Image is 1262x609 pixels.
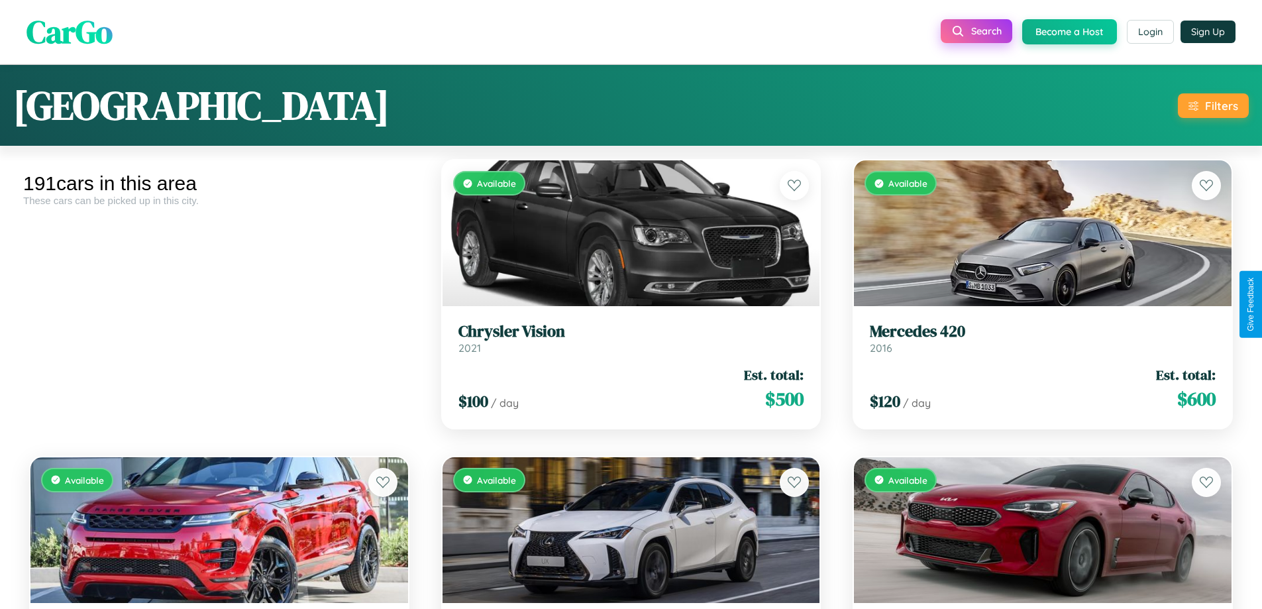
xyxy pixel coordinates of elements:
[903,396,931,410] span: / day
[1178,93,1249,118] button: Filters
[23,172,415,195] div: 191 cars in this area
[458,341,481,355] span: 2021
[1205,99,1238,113] div: Filters
[870,322,1216,355] a: Mercedes 4202016
[870,341,892,355] span: 2016
[1127,20,1174,44] button: Login
[477,178,516,189] span: Available
[1156,365,1216,384] span: Est. total:
[458,322,804,341] h3: Chrysler Vision
[458,390,488,412] span: $ 100
[1246,278,1255,331] div: Give Feedback
[888,474,927,486] span: Available
[491,396,519,410] span: / day
[941,19,1012,43] button: Search
[765,386,804,412] span: $ 500
[26,10,113,54] span: CarGo
[1177,386,1216,412] span: $ 600
[870,390,900,412] span: $ 120
[477,474,516,486] span: Available
[888,178,927,189] span: Available
[971,25,1002,37] span: Search
[65,474,104,486] span: Available
[1022,19,1117,44] button: Become a Host
[458,322,804,355] a: Chrysler Vision2021
[23,195,415,206] div: These cars can be picked up in this city.
[744,365,804,384] span: Est. total:
[870,322,1216,341] h3: Mercedes 420
[1181,21,1236,43] button: Sign Up
[13,78,390,133] h1: [GEOGRAPHIC_DATA]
